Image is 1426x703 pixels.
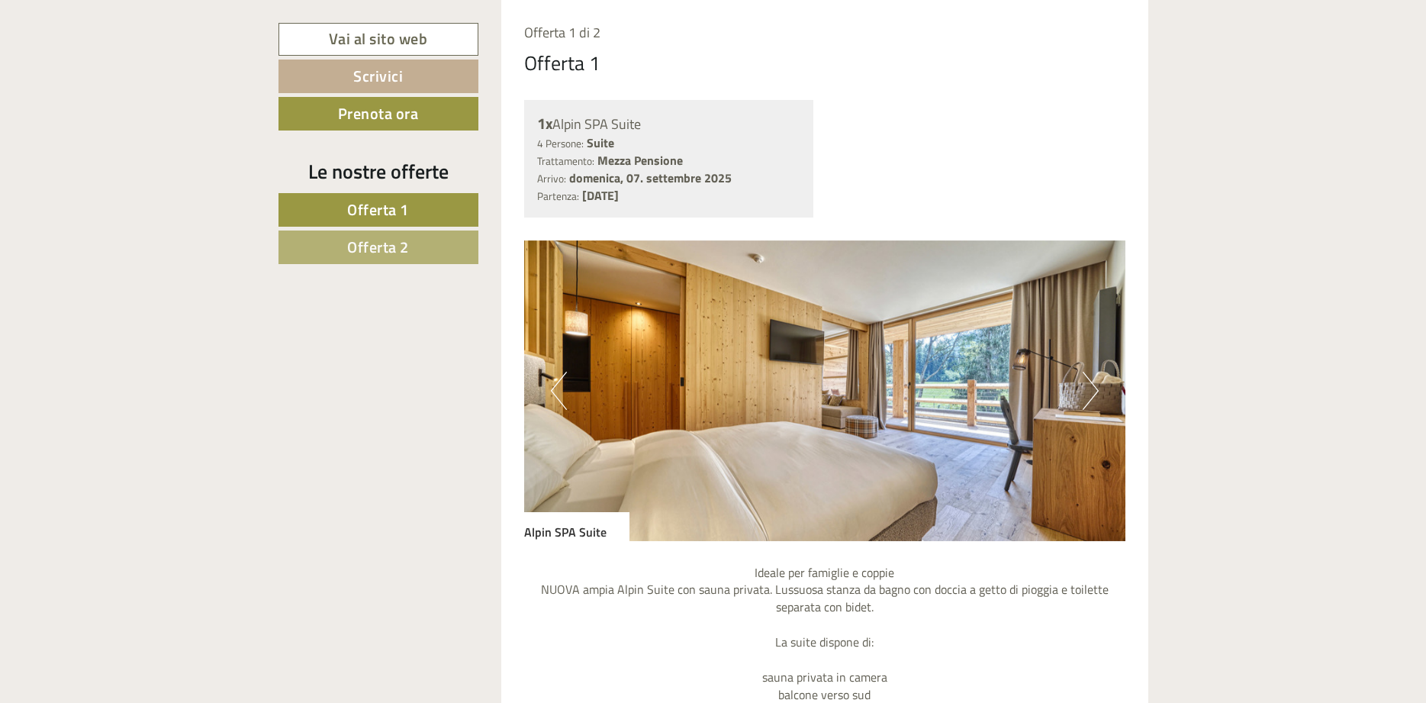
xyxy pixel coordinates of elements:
[537,113,800,135] div: Alpin SPA Suite
[537,111,552,135] b: 1x
[278,97,478,131] a: Prenota ora
[537,171,566,186] small: Arrivo:
[347,235,409,259] span: Offerta 2
[537,136,584,151] small: 4 Persone:
[23,74,220,85] small: 20:18
[597,151,683,169] b: Mezza Pensione
[582,186,619,205] b: [DATE]
[537,189,579,204] small: Partenza:
[524,22,600,43] span: Offerta 1 di 2
[278,157,478,185] div: Le nostre offerte
[569,169,732,187] b: domenica, 07. settembre 2025
[274,11,327,37] div: [DATE]
[1083,372,1099,410] button: Next
[521,395,602,429] button: Invia
[278,60,478,93] a: Scrivici
[524,512,629,541] div: Alpin SPA Suite
[524,240,1125,541] img: image
[537,153,594,169] small: Trattamento:
[23,44,220,56] div: [GEOGRAPHIC_DATA]
[11,41,227,88] div: Buon giorno, come possiamo aiutarla?
[347,198,409,221] span: Offerta 1
[524,49,600,77] div: Offerta 1
[278,23,478,56] a: Vai al sito web
[587,134,614,152] b: Suite
[551,372,567,410] button: Previous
